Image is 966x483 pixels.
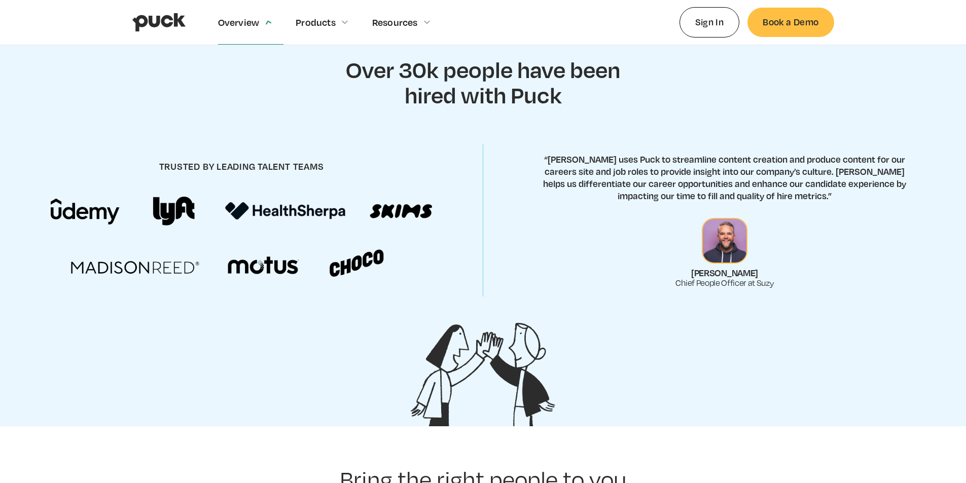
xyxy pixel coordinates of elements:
[372,17,418,28] div: Resources
[218,17,260,28] div: Overview
[691,268,758,278] div: [PERSON_NAME]
[679,7,740,37] a: Sign In
[534,153,915,202] p: “[PERSON_NAME] uses Puck to streamline content creation and produce content for our careers site ...
[159,161,324,172] h4: trusted by leading talent teams
[675,278,773,288] div: Chief People Officer at Suzy
[296,17,336,28] div: Products
[747,8,834,36] a: Book a Demo
[334,57,633,107] h2: Over 30k people have been hired with Puck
